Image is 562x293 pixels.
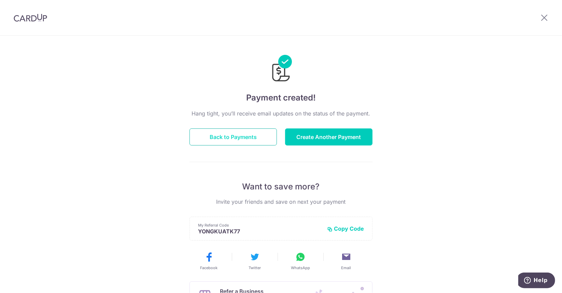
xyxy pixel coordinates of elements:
[189,109,373,118] p: Hang tight, you’ll receive email updates on the status of the payment.
[189,128,277,145] button: Back to Payments
[189,198,373,206] p: Invite your friends and save on next your payment
[327,225,364,232] button: Copy Code
[326,251,366,271] button: Email
[198,228,322,235] p: YONGKUATK77
[270,55,292,83] img: Payments
[291,265,310,271] span: WhatsApp
[189,92,373,104] h4: Payment created!
[200,265,218,271] span: Facebook
[235,251,275,271] button: Twitter
[189,181,373,192] p: Want to save more?
[280,251,321,271] button: WhatsApp
[189,251,229,271] button: Facebook
[341,265,351,271] span: Email
[518,273,555,290] iframe: Opens a widget where you can find more information
[285,128,373,145] button: Create Another Payment
[198,222,322,228] p: My Referral Code
[249,265,261,271] span: Twitter
[14,14,47,22] img: CardUp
